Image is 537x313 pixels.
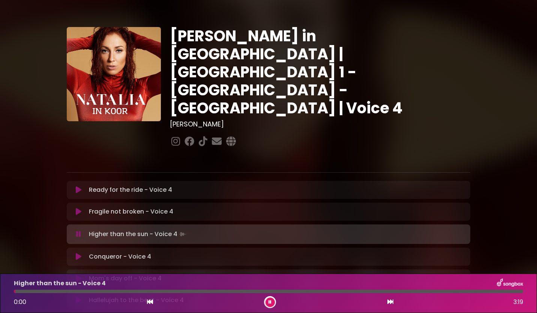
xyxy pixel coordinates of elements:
[177,229,188,239] img: waveform4.gif
[14,279,106,288] p: Higher than the sun - Voice 4
[89,252,151,261] p: Conqueror - Voice 4
[89,207,173,216] p: Fragile not broken - Voice 4
[497,278,523,288] img: songbox-logo-white.png
[89,185,172,194] p: Ready for the ride - Voice 4
[170,27,470,117] h1: [PERSON_NAME] in [GEOGRAPHIC_DATA] | [GEOGRAPHIC_DATA] 1 - [GEOGRAPHIC_DATA] - [GEOGRAPHIC_DATA] ...
[67,27,161,121] img: YTVS25JmS9CLUqXqkEhs
[170,120,470,128] h3: [PERSON_NAME]
[89,229,188,239] p: Higher than the sun - Voice 4
[513,298,523,307] span: 3:19
[14,298,26,306] span: 0:00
